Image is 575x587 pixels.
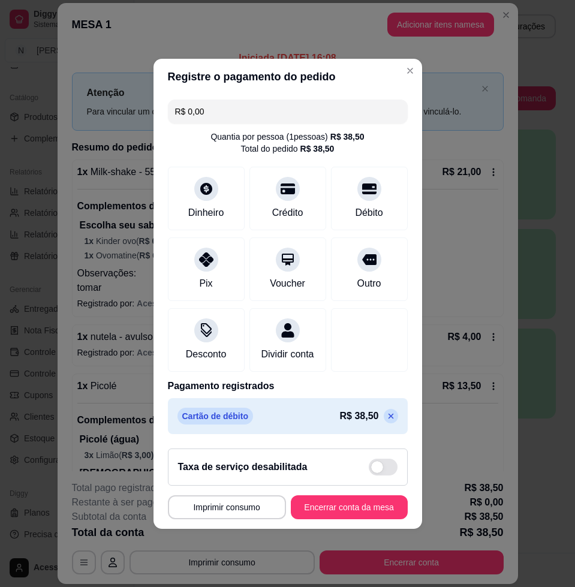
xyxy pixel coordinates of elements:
[330,131,365,143] div: R$ 38,50
[340,409,379,423] p: R$ 38,50
[199,276,212,291] div: Pix
[291,495,408,519] button: Encerrar conta da mesa
[168,495,286,519] button: Imprimir consumo
[300,143,335,155] div: R$ 38,50
[357,276,381,291] div: Outro
[178,460,308,474] h2: Taxa de serviço desabilitada
[210,131,364,143] div: Quantia por pessoa ( 1 pessoas)
[175,100,401,124] input: Ex.: hambúrguer de cordeiro
[261,347,314,362] div: Dividir conta
[186,347,227,362] div: Desconto
[401,61,420,80] button: Close
[177,408,253,425] p: Cartão de débito
[241,143,335,155] div: Total do pedido
[153,59,422,95] header: Registre o pagamento do pedido
[272,206,303,220] div: Crédito
[270,276,305,291] div: Voucher
[188,206,224,220] div: Dinheiro
[168,379,408,393] p: Pagamento registrados
[355,206,383,220] div: Débito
